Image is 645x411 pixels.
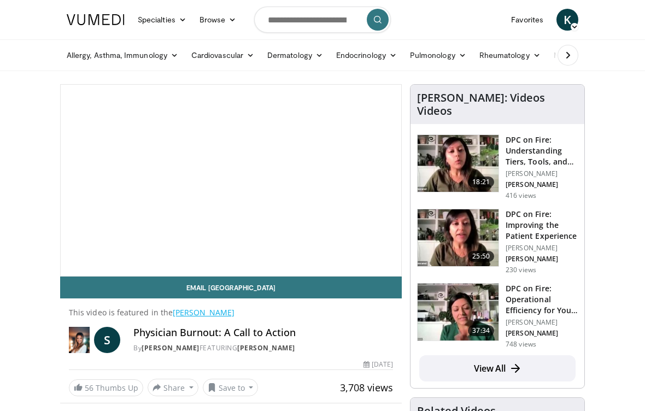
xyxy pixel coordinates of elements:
[67,14,125,25] img: VuMedi Logo
[506,283,578,316] h3: DPC on Fire: Operational Efficiency for Your Practice
[340,381,393,394] span: 3,708 views
[254,7,391,33] input: Search topics, interventions
[363,360,393,369] div: [DATE]
[418,135,499,192] img: 2e03c3fe-ada7-4482-aaa8-e396ecac43d1.150x105_q85_crop-smart_upscale.jpg
[506,191,536,200] p: 416 views
[556,9,578,31] a: K
[94,327,120,353] a: S
[417,91,578,118] h4: [PERSON_NAME]: Videos Videos
[506,255,578,263] p: [PERSON_NAME]
[261,44,330,66] a: Dermatology
[468,325,494,336] span: 37:34
[69,327,90,353] img: Dr. Sulagna Misra
[506,169,578,178] p: [PERSON_NAME]
[505,9,550,31] a: Favorites
[506,244,578,253] p: [PERSON_NAME]
[69,379,143,396] a: 56 Thumbs Up
[203,379,259,396] button: Save to
[237,343,295,353] a: [PERSON_NAME]
[506,329,578,338] p: [PERSON_NAME]
[193,9,243,31] a: Browse
[473,44,547,66] a: Rheumatology
[419,355,576,381] a: View All
[330,44,403,66] a: Endocrinology
[60,277,402,298] a: Email [GEOGRAPHIC_DATA]
[133,343,393,353] div: By FEATURING
[417,283,578,349] a: 37:34 DPC on Fire: Operational Efficiency for Your Practice [PERSON_NAME] [PERSON_NAME] 748 views
[506,318,578,327] p: [PERSON_NAME]
[418,284,499,340] img: bea0c73b-0c1e-4ce8-acb5-c01a9b639ddf.150x105_q85_crop-smart_upscale.jpg
[506,209,578,242] h3: DPC on Fire: Improving the Patient Experience
[506,134,578,167] h3: DPC on Fire: Understanding Tiers, Tools, and Treatments
[185,44,261,66] a: Cardiovascular
[418,209,499,266] img: 5960f710-eedb-4c16-8e10-e96832d4f7c6.150x105_q85_crop-smart_upscale.jpg
[468,177,494,187] span: 18:21
[506,266,536,274] p: 230 views
[403,44,473,66] a: Pulmonology
[417,134,578,200] a: 18:21 DPC on Fire: Understanding Tiers, Tools, and Treatments [PERSON_NAME] [PERSON_NAME] 416 views
[61,85,401,276] video-js: Video Player
[69,307,393,318] p: This video is featured in the
[85,383,93,393] span: 56
[60,44,185,66] a: Allergy, Asthma, Immunology
[142,343,200,353] a: [PERSON_NAME]
[173,307,234,318] a: [PERSON_NAME]
[133,327,393,339] h4: Physician Burnout: A Call to Action
[131,9,193,31] a: Specialties
[506,340,536,349] p: 748 views
[506,180,578,189] p: [PERSON_NAME]
[468,251,494,262] span: 25:50
[148,379,198,396] button: Share
[417,209,578,274] a: 25:50 DPC on Fire: Improving the Patient Experience [PERSON_NAME] [PERSON_NAME] 230 views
